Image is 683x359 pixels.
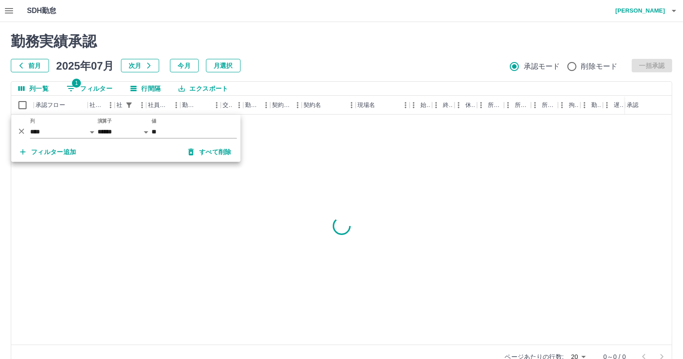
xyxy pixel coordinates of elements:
div: 社員区分 [146,96,180,115]
div: 始業 [410,96,432,115]
button: すべて削除 [181,144,239,160]
button: フィルター追加 [13,144,84,160]
span: 1 [72,79,81,88]
div: 遅刻等 [603,96,625,115]
div: 契約コード [272,96,291,115]
div: 勤務区分 [245,96,259,115]
button: メニュー [259,98,273,112]
button: フィルター表示 [123,99,135,111]
label: 列 [30,118,35,124]
div: 所定終業 [504,96,531,115]
button: 列選択 [11,82,56,95]
div: 終業 [443,96,453,115]
div: 承認フロー [36,96,65,115]
button: メニュー [170,98,183,112]
div: 所定終業 [515,96,529,115]
button: メニュー [135,98,149,112]
div: 所定開始 [488,96,502,115]
div: 承認フロー [34,96,88,115]
button: エクスポート [171,82,235,95]
div: 社員番号 [88,96,115,115]
div: 休憩 [465,96,475,115]
div: 社員名 [115,96,146,115]
div: 社員番号 [89,96,104,115]
button: メニュー [399,98,412,112]
div: 拘束 [569,96,579,115]
div: 契約名 [304,96,321,115]
label: 演算子 [98,118,112,124]
div: 現場名 [356,96,410,115]
div: 所定休憩 [531,96,558,115]
button: メニュー [232,98,246,112]
div: 交通費 [223,96,232,115]
div: 勤務区分 [243,96,270,115]
div: 遅刻等 [614,96,624,115]
div: 交通費 [221,96,243,115]
button: 次月 [121,59,159,72]
button: フィルター表示 [59,82,120,95]
div: 所定休憩 [542,96,556,115]
button: メニュー [291,98,304,112]
div: 契約名 [302,96,356,115]
div: 契約コード [270,96,302,115]
button: メニュー [104,98,117,112]
button: 前月 [11,59,49,72]
div: 社員区分 [148,96,170,115]
button: 今月 [170,59,199,72]
label: 値 [152,118,156,124]
div: 勤務日 [180,96,221,115]
h5: 2025年07月 [56,59,114,72]
span: 削除モード [581,61,618,72]
div: 承認 [625,96,672,115]
div: 始業 [420,96,430,115]
div: 所定開始 [477,96,504,115]
div: 勤務 [591,96,601,115]
div: 終業 [432,96,455,115]
div: 休憩 [455,96,477,115]
button: メニュー [210,98,223,112]
div: 拘束 [558,96,580,115]
div: 承認 [627,96,638,115]
button: ソート [197,99,210,111]
div: 1件のフィルターを適用中 [123,99,135,111]
span: 承認モード [524,61,560,72]
div: 現場名 [357,96,375,115]
h2: 勤務実績承認 [11,33,672,50]
button: 削除 [15,124,28,138]
button: 行間隔 [123,82,168,95]
button: メニュー [345,98,358,112]
div: 勤務 [580,96,603,115]
button: 月選択 [206,59,241,72]
div: 勤務日 [182,96,197,115]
